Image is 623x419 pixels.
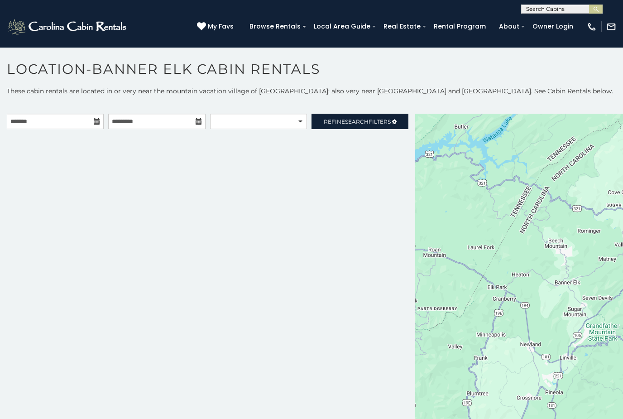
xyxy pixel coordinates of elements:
[311,114,408,129] a: RefineSearchFilters
[324,118,391,125] span: Refine Filters
[528,19,578,34] a: Owner Login
[245,19,305,34] a: Browse Rentals
[587,22,597,32] img: phone-regular-white.png
[379,19,425,34] a: Real Estate
[345,118,369,125] span: Search
[7,18,129,36] img: White-1-2.png
[197,22,236,32] a: My Favs
[309,19,375,34] a: Local Area Guide
[494,19,524,34] a: About
[606,22,616,32] img: mail-regular-white.png
[208,22,234,31] span: My Favs
[429,19,490,34] a: Rental Program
